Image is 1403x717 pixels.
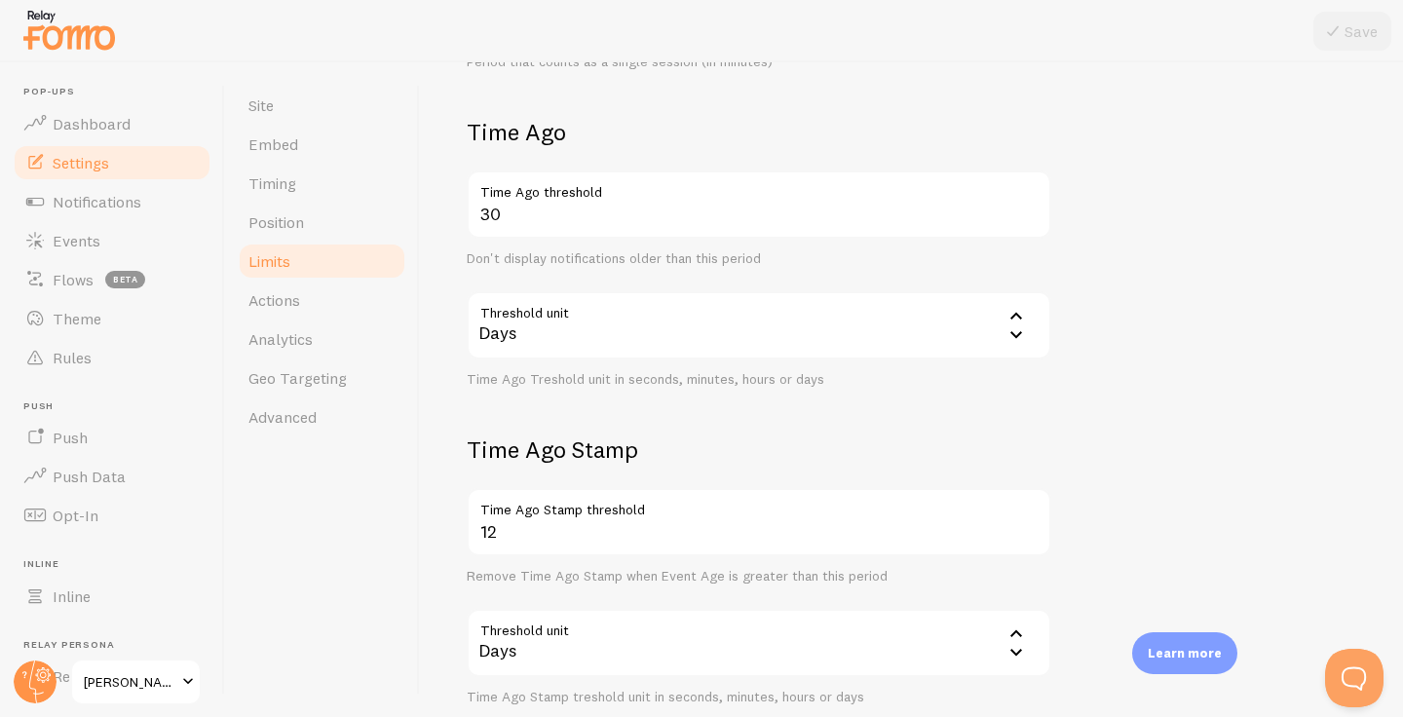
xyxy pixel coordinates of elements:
a: Position [237,203,407,242]
span: Opt-In [53,506,98,525]
iframe: Help Scout Beacon - Open [1325,649,1384,707]
a: Geo Targeting [237,358,407,397]
a: Push [12,418,212,457]
div: Period that counts as a single session (in minutes) [467,54,1051,71]
a: Dashboard [12,104,212,143]
span: Analytics [248,329,313,349]
img: fomo-relay-logo-orange.svg [20,5,118,55]
span: Position [248,212,304,232]
span: Limits [248,251,290,271]
a: Opt-In [12,496,212,535]
span: Flows [53,270,94,289]
span: Rules [53,348,92,367]
a: Advanced [237,397,407,436]
a: Settings [12,143,212,182]
a: Embed [237,125,407,164]
span: Site [248,95,274,115]
a: [PERSON_NAME] de [PERSON_NAME] [70,659,202,705]
a: Events [12,221,212,260]
div: Days [467,291,1051,359]
a: Limits [237,242,407,281]
span: Push Data [53,467,126,486]
a: Timing [237,164,407,203]
h2: Time Ago [467,117,1051,147]
span: Inline [23,558,212,571]
label: Time Ago threshold [467,170,1051,204]
span: Dashboard [53,114,131,133]
span: Timing [248,173,296,193]
span: Push [23,400,212,413]
a: Rules [12,338,212,377]
div: Time Ago Stamp treshold unit in seconds, minutes, hours or days [467,689,1051,706]
span: Theme [53,309,101,328]
span: Notifications [53,192,141,211]
h2: Time Ago Stamp [467,434,1051,465]
label: Time Ago Stamp threshold [467,488,1051,521]
a: Push Data [12,457,212,496]
span: Settings [53,153,109,172]
span: Relay Persona [23,639,212,652]
a: Notifications [12,182,212,221]
span: [PERSON_NAME] de [PERSON_NAME] [84,670,176,694]
a: Actions [237,281,407,320]
span: Events [53,231,100,250]
div: Learn more [1132,632,1237,674]
div: Days [467,609,1051,677]
span: Actions [248,290,300,310]
span: Push [53,428,88,447]
span: Advanced [248,407,317,427]
a: Relay Persona new [12,657,212,696]
div: Don't display notifications older than this period [467,250,1051,268]
span: Embed [248,134,298,154]
span: Pop-ups [23,86,212,98]
div: Remove Time Ago Stamp when Event Age is greater than this period [467,568,1051,585]
div: Time Ago Treshold unit in seconds, minutes, hours or days [467,371,1051,389]
a: Inline [12,577,212,616]
a: Site [237,86,407,125]
a: Theme [12,299,212,338]
a: Analytics [237,320,407,358]
span: beta [105,271,145,288]
a: Flows beta [12,260,212,299]
p: Learn more [1148,644,1222,662]
span: Geo Targeting [248,368,347,388]
span: Inline [53,586,91,606]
